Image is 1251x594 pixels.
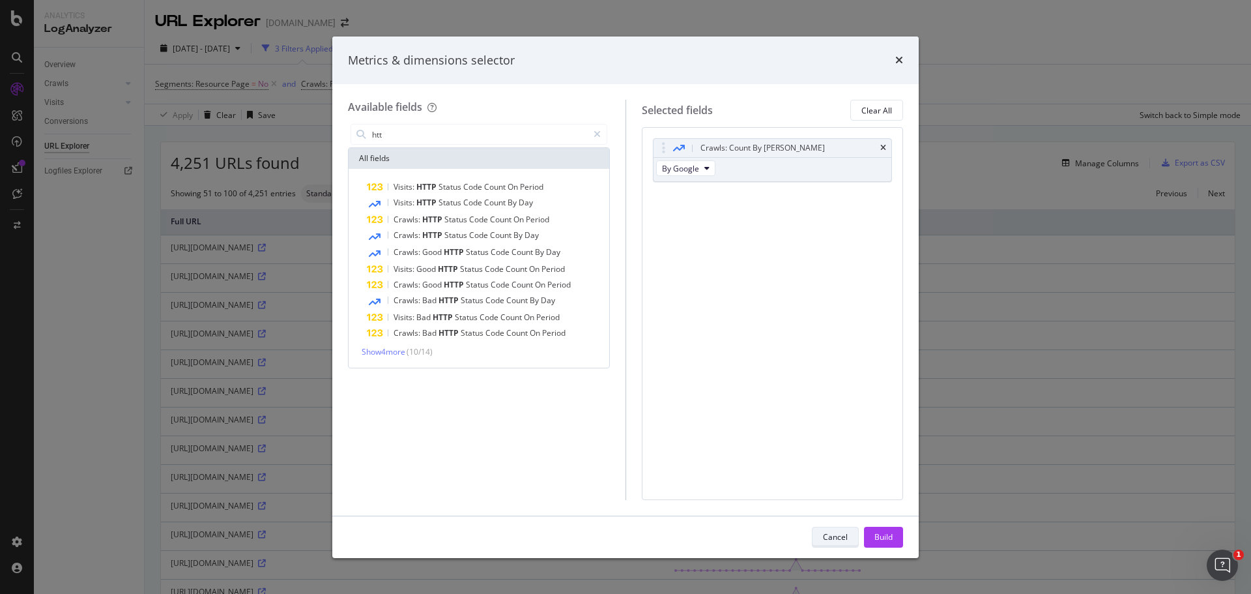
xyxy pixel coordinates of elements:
[444,279,466,290] span: HTTP
[895,52,903,69] div: times
[439,181,463,192] span: Status
[422,214,444,225] span: HTTP
[422,230,444,241] span: HTTP
[508,197,519,208] span: By
[535,279,547,290] span: On
[519,197,533,208] span: Day
[394,246,422,258] span: Crawls:
[490,214,513,225] span: Count
[530,295,541,306] span: By
[422,327,439,338] span: Bad
[541,263,565,275] span: Period
[880,144,886,152] div: times
[438,263,460,275] span: HTTP
[812,527,859,548] button: Cancel
[348,52,515,69] div: Metrics & dimensions selector
[653,138,893,182] div: Crawls: Count By [PERSON_NAME]timesBy Google
[394,279,422,290] span: Crawls:
[506,295,530,306] span: Count
[433,312,455,323] span: HTTP
[662,163,699,174] span: By Google
[506,263,529,275] span: Count
[491,246,511,258] span: Code
[394,295,422,306] span: Crawls:
[422,279,444,290] span: Good
[394,263,416,275] span: Visits:
[407,346,433,357] span: ( 10 / 14 )
[466,279,491,290] span: Status
[394,312,416,323] span: Visits:
[332,37,919,558] div: modal
[491,279,511,290] span: Code
[1207,550,1238,581] iframe: Intercom live chat
[536,312,560,323] span: Period
[469,230,490,241] span: Code
[513,230,525,241] span: By
[416,197,439,208] span: HTTP
[642,103,713,118] div: Selected fields
[394,327,422,338] span: Crawls:
[1233,550,1244,560] span: 1
[461,327,485,338] span: Status
[520,181,543,192] span: Period
[466,246,491,258] span: Status
[439,327,461,338] span: HTTP
[500,312,524,323] span: Count
[439,295,461,306] span: HTTP
[823,531,848,542] div: Cancel
[422,246,444,258] span: Good
[864,527,903,548] button: Build
[463,197,484,208] span: Code
[861,105,892,116] div: Clear All
[508,181,520,192] span: On
[535,246,546,258] span: By
[485,263,506,275] span: Code
[547,279,571,290] span: Period
[524,312,536,323] span: On
[394,197,416,208] span: Visits:
[485,327,506,338] span: Code
[546,246,560,258] span: Day
[394,181,416,192] span: Visits:
[444,230,469,241] span: Status
[439,197,463,208] span: Status
[394,214,422,225] span: Crawls:
[463,181,484,192] span: Code
[530,327,542,338] span: On
[541,295,555,306] span: Day
[416,312,433,323] span: Bad
[416,181,439,192] span: HTTP
[490,230,513,241] span: Count
[511,246,535,258] span: Count
[484,181,508,192] span: Count
[874,531,893,542] div: Build
[656,160,715,176] button: By Google
[422,295,439,306] span: Bad
[455,312,480,323] span: Status
[513,214,526,225] span: On
[526,214,549,225] span: Period
[461,295,485,306] span: Status
[525,230,539,241] span: Day
[460,263,485,275] span: Status
[362,346,405,357] span: Show 4 more
[444,246,466,258] span: HTTP
[480,312,500,323] span: Code
[394,230,422,241] span: Crawls:
[506,327,530,338] span: Count
[348,100,422,114] div: Available fields
[700,141,825,155] div: Crawls: Count By [PERSON_NAME]
[416,263,438,275] span: Good
[850,100,903,121] button: Clear All
[542,327,566,338] span: Period
[485,295,506,306] span: Code
[444,214,469,225] span: Status
[529,263,541,275] span: On
[349,148,609,169] div: All fields
[469,214,490,225] span: Code
[371,125,588,144] input: Search by field name
[484,197,508,208] span: Count
[511,279,535,290] span: Count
